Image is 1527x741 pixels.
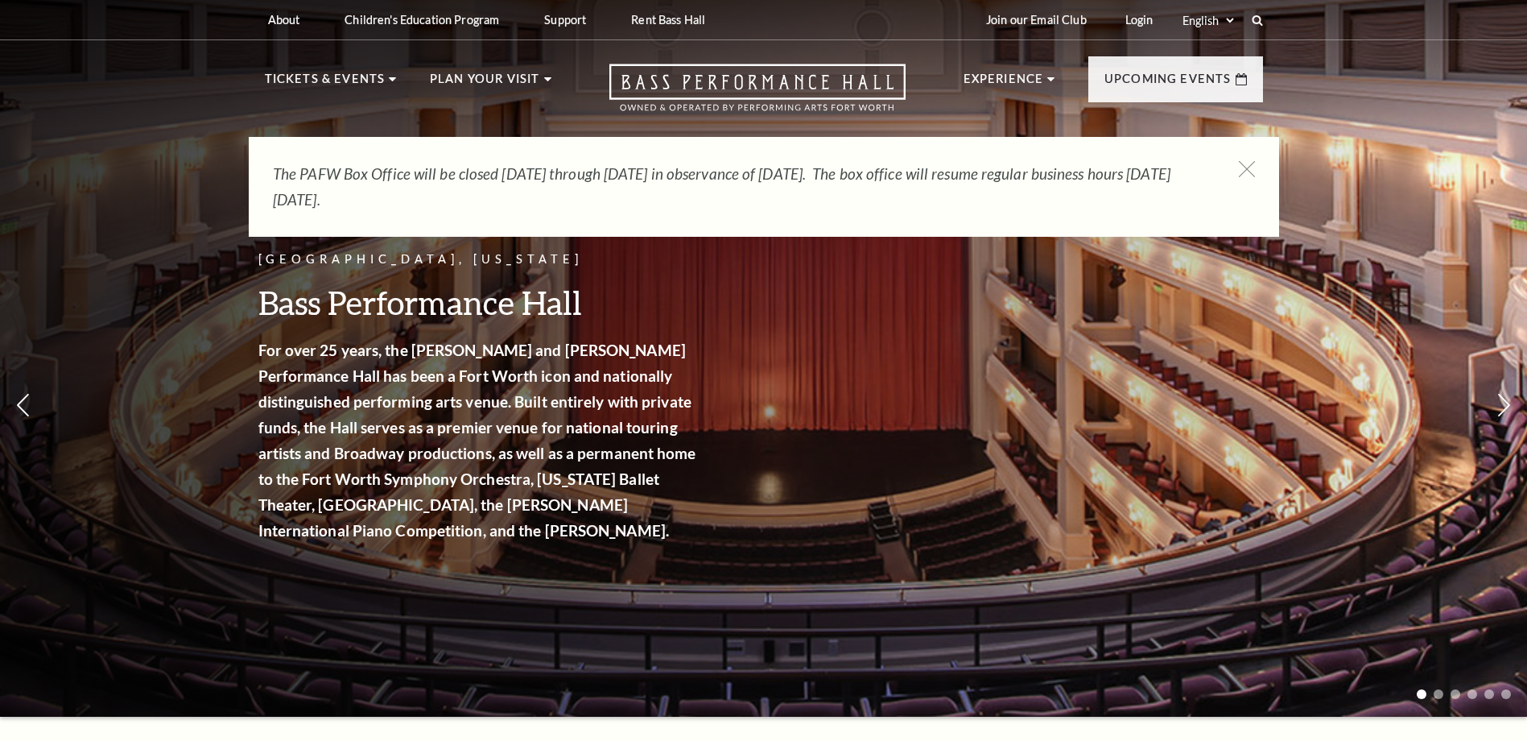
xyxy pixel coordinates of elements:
[268,13,300,27] p: About
[631,13,705,27] p: Rent Bass Hall
[345,13,499,27] p: Children's Education Program
[265,69,386,98] p: Tickets & Events
[1179,13,1236,28] select: Select:
[1104,69,1232,98] p: Upcoming Events
[258,341,696,540] strong: For over 25 years, the [PERSON_NAME] and [PERSON_NAME] Performance Hall has been a Fort Worth ico...
[430,69,540,98] p: Plan Your Visit
[273,164,1170,209] em: The PAFW Box Office will be closed [DATE] through [DATE] in observance of [DATE]. The box office ...
[258,250,701,270] p: [GEOGRAPHIC_DATA], [US_STATE]
[258,282,701,323] h3: Bass Performance Hall
[544,13,586,27] p: Support
[964,69,1044,98] p: Experience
